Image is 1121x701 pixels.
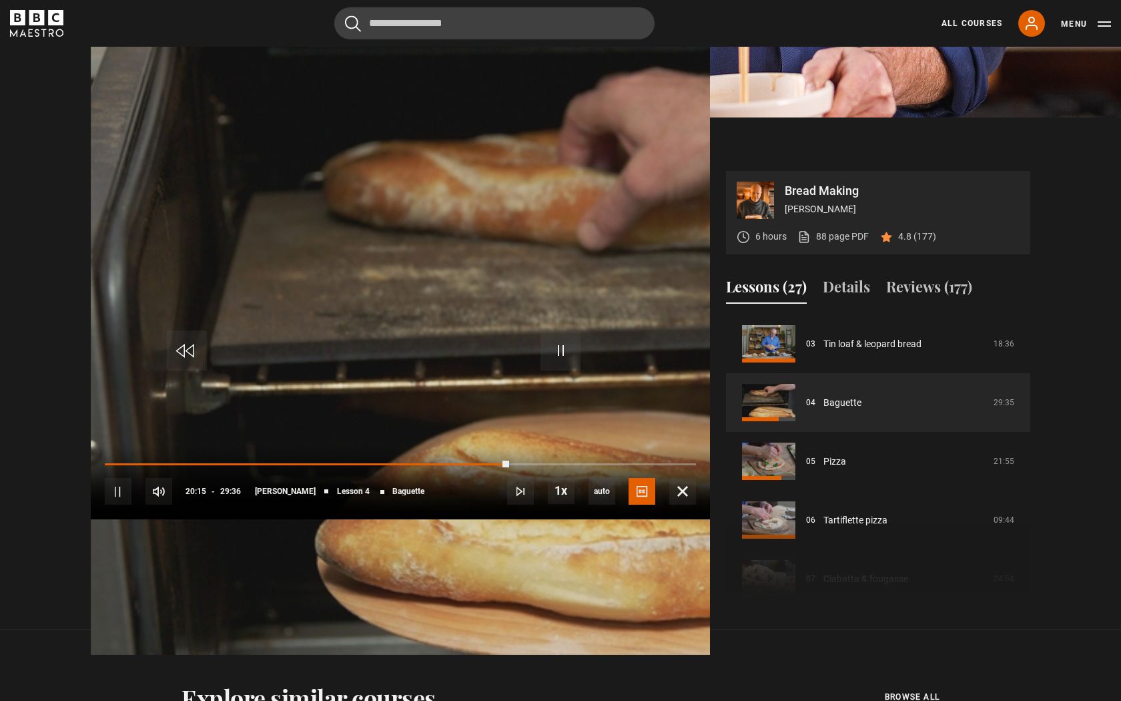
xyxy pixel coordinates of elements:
div: Progress Bar [105,463,696,466]
a: Tin loaf & leopard bread [823,337,921,351]
p: Bread Making [785,185,1020,197]
button: Pause [105,478,131,505]
a: Tartiflette pizza [823,513,887,527]
a: 88 page PDF [797,230,869,244]
p: 6 hours [755,230,787,244]
button: Details [823,276,870,304]
button: Submit the search query [345,15,361,32]
span: 29:36 [220,479,241,503]
a: Baguette [823,396,861,410]
span: auto [589,478,615,505]
span: Baguette [392,487,424,495]
button: Captions [629,478,655,505]
button: Toggle navigation [1061,17,1111,31]
button: Fullscreen [669,478,696,505]
span: 20:15 [185,479,206,503]
span: [PERSON_NAME] [255,487,316,495]
button: Reviews (177) [886,276,972,304]
svg: BBC Maestro [10,10,63,37]
p: 4.8 (177) [898,230,936,244]
button: Mute [145,478,172,505]
p: [PERSON_NAME] [785,202,1020,216]
a: Pizza [823,455,846,469]
input: Search [334,7,655,39]
div: Current quality: 1080p [589,478,615,505]
button: Lessons (27) [726,276,807,304]
button: Playback Rate [548,477,575,504]
a: All Courses [942,17,1002,29]
button: Next Lesson [507,478,534,505]
span: - [212,487,215,496]
span: Lesson 4 [337,487,370,495]
video-js: Video Player [91,171,710,519]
